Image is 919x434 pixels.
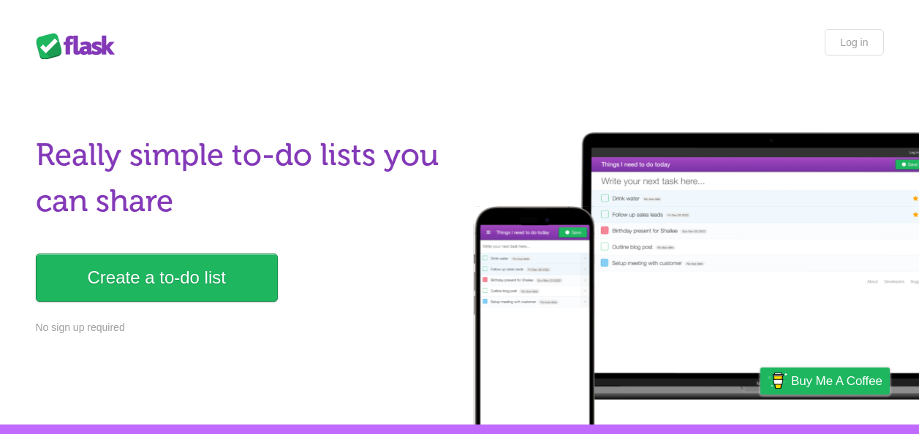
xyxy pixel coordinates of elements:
[36,132,451,224] h1: Really simple to-do lists you can share
[36,33,124,59] div: Flask Lists
[791,368,882,394] span: Buy me a coffee
[760,368,890,395] a: Buy me a coffee
[36,320,451,335] p: No sign up required
[825,29,883,56] a: Log in
[36,254,278,302] a: Create a to-do list
[768,368,787,393] img: Buy me a coffee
